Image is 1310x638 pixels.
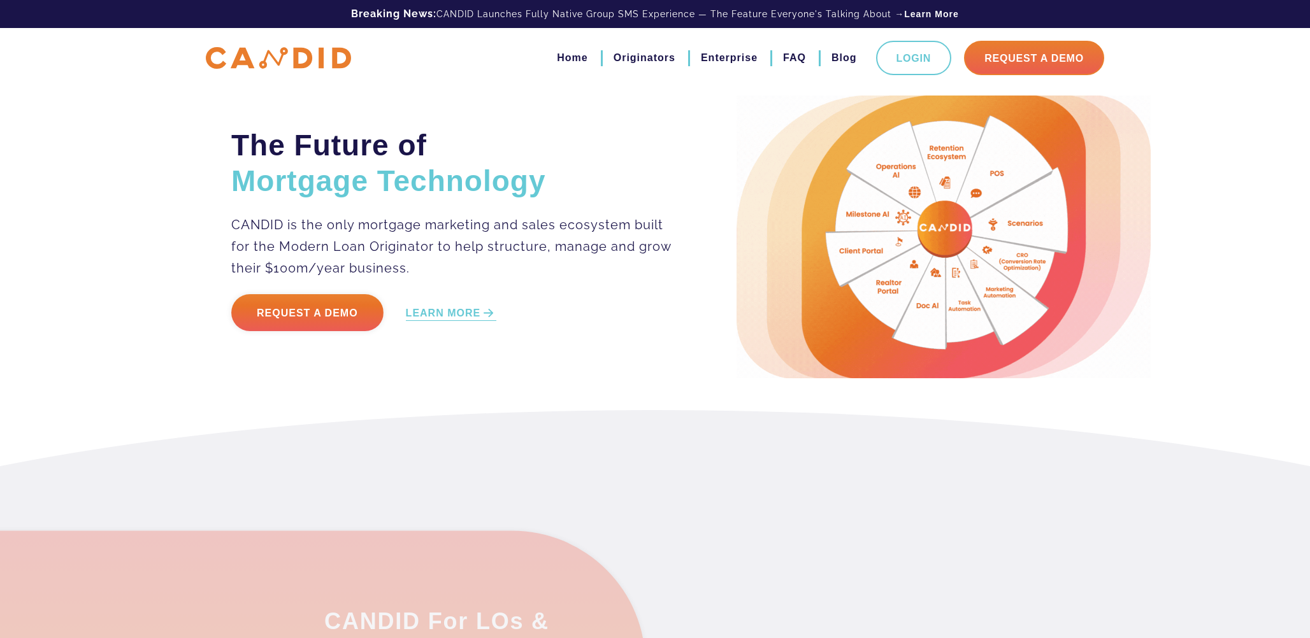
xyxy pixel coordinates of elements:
a: Originators [614,47,675,69]
a: Request A Demo [964,41,1104,75]
a: Learn More [904,8,958,20]
p: CANDID is the only mortgage marketing and sales ecosystem built for the Modern Loan Originator to... [231,214,673,279]
a: Blog [831,47,857,69]
a: Home [557,47,587,69]
a: Login [876,41,952,75]
a: FAQ [783,47,806,69]
span: Mortgage Technology [231,164,546,197]
b: Breaking News: [351,8,436,20]
a: LEARN MORE [406,306,497,321]
h2: The Future of [231,127,673,199]
img: CANDID APP [206,47,351,69]
a: Request a Demo [231,294,384,331]
img: Candid Hero Image [737,96,1151,378]
a: Enterprise [701,47,758,69]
